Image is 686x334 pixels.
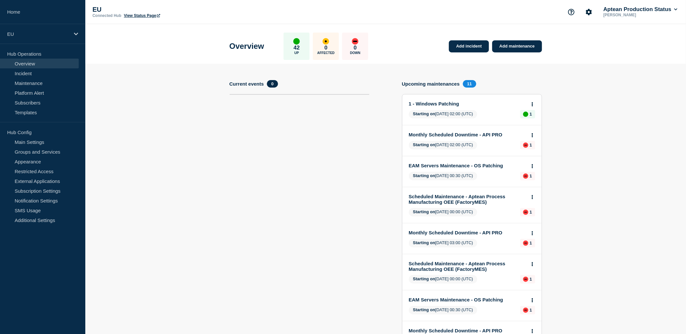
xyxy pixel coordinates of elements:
[409,194,526,205] a: Scheduled Maintenance - Aptean Process Manufacturing OEE (FactoryMES)
[530,174,532,178] p: 1
[354,45,357,51] p: 0
[409,297,526,302] a: EAM Servers Maintenance - OS Patching
[350,51,360,55] p: Down
[294,51,299,55] p: Up
[409,208,478,216] span: [DATE] 00:00 (UTC)
[267,80,278,88] span: 0
[92,6,223,13] p: EU
[413,276,436,281] span: Starting on
[230,42,264,51] h1: Overview
[530,241,532,245] p: 1
[7,31,70,37] p: EU
[413,307,436,312] span: Starting on
[523,241,528,246] div: down
[449,40,489,52] a: Add incident
[124,13,160,18] a: View Status Page
[523,308,528,313] div: down
[413,111,436,116] span: Starting on
[530,143,532,147] p: 1
[409,101,526,106] a: 1 - Windows Patching
[325,45,328,51] p: 0
[402,81,460,87] h4: Upcoming maintenances
[602,6,679,13] button: Aptean Production Status
[530,112,532,117] p: 1
[409,163,526,168] a: EAM Servers Maintenance - OS Patching
[530,277,532,282] p: 1
[413,209,436,214] span: Starting on
[409,141,478,149] span: [DATE] 02:00 (UTC)
[523,143,528,148] div: down
[602,13,670,17] p: [PERSON_NAME]
[92,13,121,18] p: Connected Hub
[409,239,478,247] span: [DATE] 03:00 (UTC)
[409,275,478,284] span: [DATE] 00:00 (UTC)
[409,306,478,314] span: [DATE] 00:30 (UTC)
[323,38,329,45] div: affected
[413,173,436,178] span: Starting on
[523,174,528,179] div: down
[413,240,436,245] span: Starting on
[409,132,526,137] a: Monthly Scheduled Downtime - API PRO
[463,80,476,88] span: 11
[294,45,300,51] p: 42
[523,112,528,117] div: up
[523,210,528,215] div: down
[492,40,542,52] a: Add maintenance
[293,38,300,45] div: up
[409,261,526,272] a: Scheduled Maintenance - Aptean Process Manufacturing OEE (FactoryMES)
[523,277,528,282] div: down
[530,210,532,215] p: 1
[409,328,526,333] a: Monthly Scheduled Downtime - API PRO
[352,38,358,45] div: down
[413,142,436,147] span: Starting on
[565,5,578,19] button: Support
[409,172,478,180] span: [DATE] 00:30 (UTC)
[409,110,478,118] span: [DATE] 02:00 (UTC)
[230,81,264,87] h4: Current events
[582,5,596,19] button: Account settings
[530,308,532,313] p: 1
[317,51,335,55] p: Affected
[409,230,526,235] a: Monthly Scheduled Downtime - API PRO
